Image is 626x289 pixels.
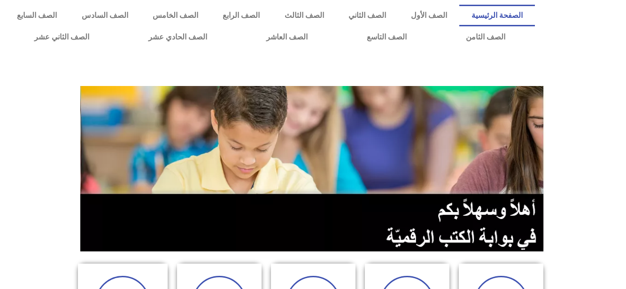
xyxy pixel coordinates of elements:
[436,26,535,48] a: الصف الثامن
[237,26,337,48] a: الصف العاشر
[272,5,336,26] a: الصف الثالث
[69,5,140,26] a: الصف السادس
[398,5,459,26] a: الصف الأول
[119,26,237,48] a: الصف الحادي عشر
[140,5,210,26] a: الصف الخامس
[459,5,535,26] a: الصفحة الرئيسية
[5,5,69,26] a: الصف السابع
[210,5,272,26] a: الصف الرابع
[336,5,398,26] a: الصف الثاني
[5,26,119,48] a: الصف الثاني عشر
[337,26,436,48] a: الصف التاسع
